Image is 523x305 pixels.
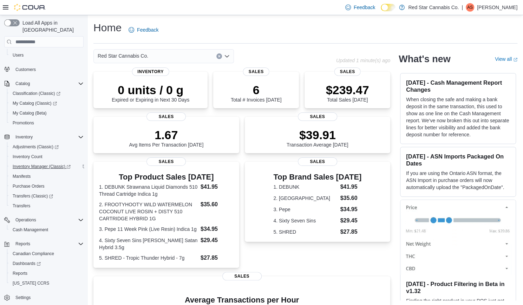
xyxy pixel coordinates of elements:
span: Settings [15,295,31,300]
dd: $29.45 [201,236,234,245]
p: Updated 1 minute(s) ago [336,58,390,63]
a: Feedback [342,0,378,14]
span: Canadian Compliance [10,249,84,258]
a: Cash Management [10,226,51,234]
button: Operations [13,216,39,224]
svg: External link [513,58,517,62]
button: Inventory [13,133,35,141]
h3: [DATE] - Product Filtering in Beta in v1.32 [406,280,510,294]
button: Clear input [216,53,222,59]
span: Inventory [13,133,84,141]
span: Transfers [10,202,84,210]
a: Adjustments (Classic) [7,142,86,152]
button: Reports [7,268,86,278]
p: $239.47 [326,83,369,97]
button: [US_STATE] CCRS [7,278,86,288]
span: Adjustments (Classic) [10,143,84,151]
span: Customers [13,65,84,74]
button: Open list of options [224,53,230,59]
dt: 3. Pepe 11 Week Pink (Live Resin) Indica 1g [99,226,198,233]
span: Manifests [13,174,31,179]
button: Customers [1,64,86,74]
span: Canadian Compliance [13,251,54,257]
h3: [DATE] - ASN Imports Packaged On Dates [406,153,510,167]
dd: $34.95 [340,205,361,214]
dt: 5. SHRED - Tropic Thunder Hybrid - 7g [99,254,198,261]
a: [US_STATE] CCRS [10,279,52,287]
span: Promotions [10,119,84,127]
div: Total Sales [DATE] [326,83,369,103]
a: Users [10,51,26,59]
span: Inventory [132,67,169,76]
dd: $34.95 [201,225,234,233]
dd: $41.95 [201,183,234,191]
a: Canadian Compliance [10,249,57,258]
h1: Home [93,21,122,35]
a: Purchase Orders [10,182,47,190]
p: 1.67 [129,128,203,142]
div: Total # Invoices [DATE] [231,83,281,103]
span: Inventory [15,134,33,140]
span: Inventory Manager (Classic) [13,164,71,169]
span: My Catalog (Classic) [10,99,84,108]
button: Promotions [7,118,86,128]
span: Catalog [13,79,84,88]
a: Promotions [10,119,37,127]
span: Operations [13,216,84,224]
span: Sales [334,67,361,76]
a: Adjustments (Classic) [10,143,61,151]
a: Classification (Classic) [7,89,86,98]
span: Inventory Count [13,154,43,160]
span: Inventory Manager (Classic) [10,162,84,171]
span: Washington CCRS [10,279,84,287]
span: Sales [146,157,186,166]
div: Transaction Average [DATE] [287,128,348,148]
span: My Catalog (Classic) [13,100,57,106]
span: Sales [298,157,337,166]
img: Cova [14,4,46,11]
span: Transfers (Classic) [13,193,53,199]
span: Sales [298,112,337,121]
button: My Catalog (Beta) [7,108,86,118]
span: Users [10,51,84,59]
span: Reports [13,271,27,276]
span: Users [13,52,24,58]
a: Feedback [126,23,161,37]
span: Classification (Classic) [10,89,84,98]
a: Dashboards [7,259,86,268]
input: Dark Mode [381,4,395,11]
button: Inventory Count [7,152,86,162]
p: [PERSON_NAME] [477,3,517,12]
span: Operations [15,217,36,223]
p: When closing the safe and making a bank deposit in the same transaction, this used to show as one... [406,96,510,138]
a: Inventory Manager (Classic) [7,162,86,171]
span: Cash Management [10,226,84,234]
span: Manifests [10,172,84,181]
a: Transfers [10,202,33,210]
span: Dashboards [10,259,84,268]
dt: 1. DEBUNK Strawnana Liquid Diamonds 510 Thread Cartridge Indica 1g [99,183,198,197]
span: Settings [13,293,84,302]
span: Purchase Orders [10,182,84,190]
span: AS [467,3,473,12]
h3: Top Product Sales [DATE] [99,173,234,181]
h2: What's new [399,53,450,65]
span: Transfers (Classic) [10,192,84,200]
span: Red Star Cannabis Co. [98,52,148,60]
dt: 2. [GEOGRAPHIC_DATA] [273,195,337,202]
span: Load All Apps in [GEOGRAPHIC_DATA] [20,19,84,33]
h4: Average Transactions per Hour [99,296,385,304]
button: Reports [1,239,86,249]
a: Transfers (Classic) [7,191,86,201]
dd: $35.60 [201,200,234,209]
dt: 2. FROOTYHOOTY WILD WATERMELON COCONUT LIVE ROSIN + DISTY 510 CARTRIDGE HYBRID 1G [99,201,198,222]
dt: 1. DEBUNK [273,183,337,190]
div: Avg Items Per Transaction [DATE] [129,128,203,148]
a: Classification (Classic) [10,89,63,98]
a: Reports [10,269,30,278]
p: $39.91 [287,128,348,142]
button: Purchase Orders [7,181,86,191]
dd: $29.45 [340,216,361,225]
a: Inventory Manager (Classic) [10,162,73,171]
button: Operations [1,215,86,225]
